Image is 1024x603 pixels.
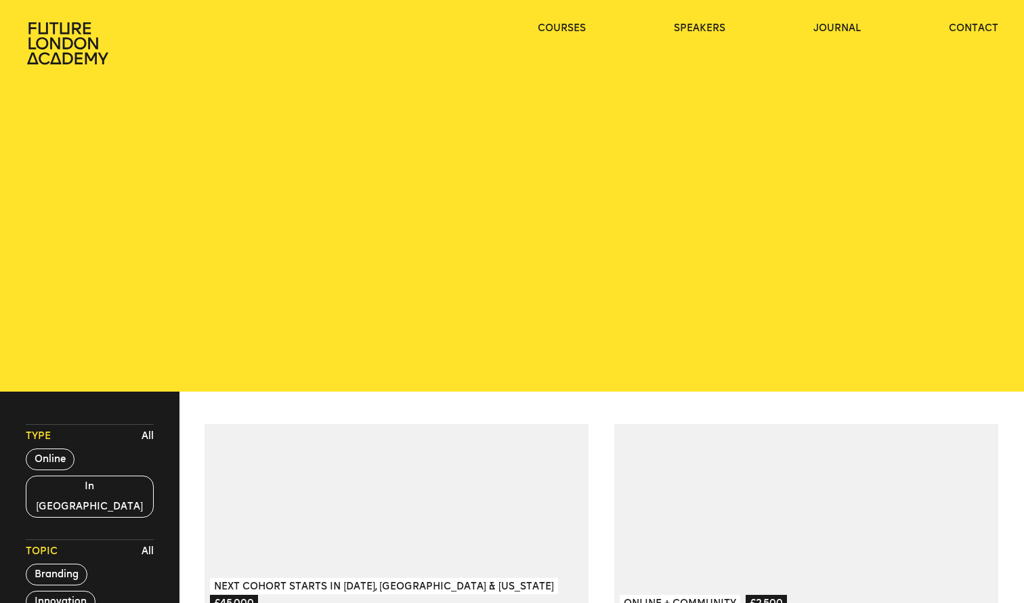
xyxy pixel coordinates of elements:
a: courses [538,22,586,35]
button: Branding [26,564,87,585]
a: journal [813,22,861,35]
span: Next Cohort Starts in [DATE], [GEOGRAPHIC_DATA] & [US_STATE] [210,578,557,594]
a: speakers [674,22,725,35]
button: All [138,541,157,562]
span: Topic [26,545,58,558]
button: All [138,426,157,446]
span: Type [26,430,51,443]
button: Online [26,449,74,470]
button: In [GEOGRAPHIC_DATA] [26,476,154,518]
a: contact [949,22,998,35]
